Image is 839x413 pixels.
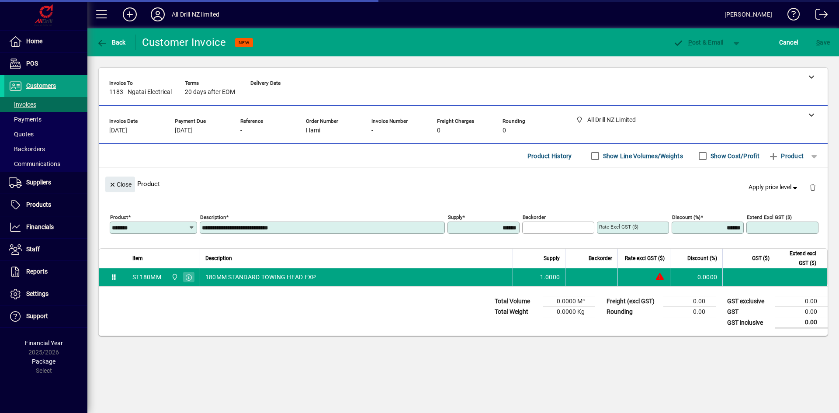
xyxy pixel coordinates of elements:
[4,127,87,142] a: Quotes
[723,317,775,328] td: GST inclusive
[99,168,828,200] div: Product
[26,60,38,67] span: POS
[670,268,722,286] td: 0.0000
[764,148,808,164] button: Product
[599,224,638,230] mat-label: Rate excl GST ($)
[4,156,87,171] a: Communications
[103,180,137,188] app-page-header-button: Close
[26,290,49,297] span: Settings
[109,127,127,134] span: [DATE]
[26,312,48,319] span: Support
[25,340,63,347] span: Financial Year
[110,214,128,220] mat-label: Product
[816,39,820,46] span: S
[9,116,42,123] span: Payments
[752,253,770,263] span: GST ($)
[4,53,87,75] a: POS
[144,7,172,22] button: Profile
[239,40,250,45] span: NEW
[687,253,717,263] span: Discount (%)
[802,177,823,198] button: Delete
[814,35,832,50] button: Save
[200,214,226,220] mat-label: Description
[9,131,34,138] span: Quotes
[26,179,51,186] span: Suppliers
[97,39,126,46] span: Back
[663,296,716,307] td: 0.00
[205,253,232,263] span: Description
[747,214,792,220] mat-label: Extend excl GST ($)
[673,39,724,46] span: ost & Email
[779,35,798,49] span: Cancel
[544,253,560,263] span: Supply
[543,296,595,307] td: 0.0000 M³
[4,142,87,156] a: Backorders
[723,296,775,307] td: GST exclusive
[437,127,440,134] span: 0
[26,201,51,208] span: Products
[589,253,612,263] span: Backorder
[26,246,40,253] span: Staff
[781,2,800,30] a: Knowledge Base
[185,89,235,96] span: 20 days after EOM
[94,35,128,50] button: Back
[625,253,665,263] span: Rate excl GST ($)
[709,152,759,160] label: Show Cost/Profit
[524,148,576,164] button: Product History
[32,358,55,365] span: Package
[775,317,828,328] td: 0.00
[205,273,316,281] span: 180MM STANDARD TOWING HEAD EXP
[132,273,161,281] div: ST180MM
[602,296,663,307] td: Freight (excl GST)
[9,146,45,153] span: Backorders
[663,307,716,317] td: 0.00
[745,180,803,195] button: Apply price level
[26,223,54,230] span: Financials
[26,268,48,275] span: Reports
[503,127,506,134] span: 0
[4,239,87,260] a: Staff
[132,253,143,263] span: Item
[527,149,572,163] span: Product History
[540,273,560,281] span: 1.0000
[371,127,373,134] span: -
[26,82,56,89] span: Customers
[543,307,595,317] td: 0.0000 Kg
[4,261,87,283] a: Reports
[4,216,87,238] a: Financials
[116,7,144,22] button: Add
[4,283,87,305] a: Settings
[4,112,87,127] a: Payments
[725,7,772,21] div: [PERSON_NAME]
[749,183,799,192] span: Apply price level
[669,35,728,50] button: Post & Email
[4,31,87,52] a: Home
[87,35,135,50] app-page-header-button: Back
[777,35,801,50] button: Cancel
[250,89,252,96] span: -
[775,296,828,307] td: 0.00
[780,249,816,268] span: Extend excl GST ($)
[672,214,700,220] mat-label: Discount (%)
[4,194,87,216] a: Products
[175,127,193,134] span: [DATE]
[109,177,132,192] span: Close
[816,35,830,49] span: ave
[809,2,828,30] a: Logout
[109,89,172,96] span: 1183 - Ngatai Electrical
[723,307,775,317] td: GST
[4,97,87,112] a: Invoices
[142,35,226,49] div: Customer Invoice
[26,38,42,45] span: Home
[768,149,804,163] span: Product
[448,214,462,220] mat-label: Supply
[306,127,320,134] span: Hami
[601,152,683,160] label: Show Line Volumes/Weights
[240,127,242,134] span: -
[490,296,543,307] td: Total Volume
[169,272,179,282] span: All Drill NZ Limited
[9,160,60,167] span: Communications
[4,172,87,194] a: Suppliers
[490,307,543,317] td: Total Weight
[688,39,692,46] span: P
